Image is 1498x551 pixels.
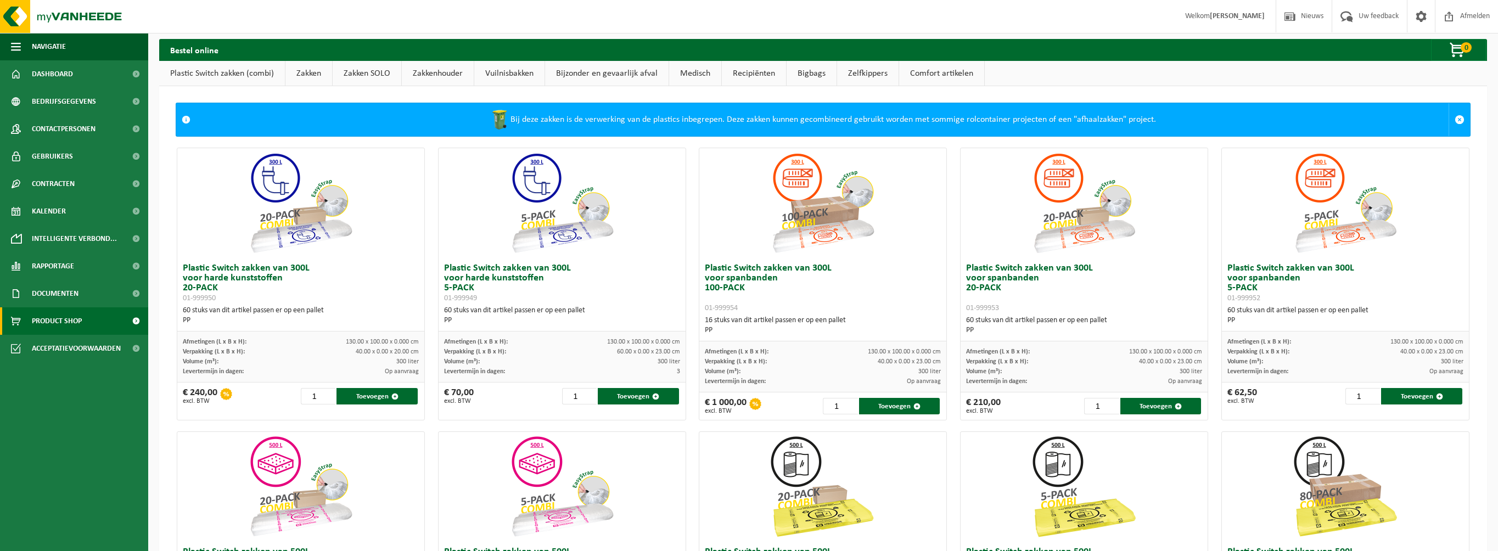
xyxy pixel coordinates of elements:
span: 300 liter [1441,358,1463,365]
div: 60 stuks van dit artikel passen er op een pallet [966,316,1202,335]
span: Volume (m³): [1227,358,1263,365]
span: Navigatie [32,33,66,60]
div: PP [966,325,1202,335]
span: 40.00 x 0.00 x 23.00 cm [878,358,941,365]
span: 130.00 x 100.00 x 0.000 cm [1390,339,1463,345]
span: 40.00 x 0.00 x 23.00 cm [1139,358,1202,365]
span: Verpakking (L x B x H): [705,358,767,365]
span: Levertermijn in dagen: [966,378,1027,385]
span: Verpakking (L x B x H): [444,348,506,355]
a: Plastic Switch zakken (combi) [159,61,285,86]
img: 01-999968 [1291,432,1400,542]
span: Afmetingen (L x B x H): [444,339,508,345]
span: Afmetingen (L x B x H): [183,339,246,345]
div: € 210,00 [966,398,1001,414]
a: Sluit melding [1449,103,1470,136]
span: Contactpersonen [32,115,96,143]
span: Levertermijn in dagen: [444,368,505,375]
button: Toevoegen [859,398,940,414]
span: Contracten [32,170,75,198]
input: 1 [1084,398,1119,414]
span: 130.00 x 100.00 x 0.000 cm [868,348,941,355]
a: Bijzonder en gevaarlijk afval [545,61,669,86]
input: 1 [823,398,857,414]
a: Zakken [285,61,332,86]
input: 1 [562,388,597,404]
div: € 240,00 [183,388,217,404]
span: 130.00 x 100.00 x 0.000 cm [346,339,419,345]
span: 130.00 x 100.00 x 0.000 cm [607,339,680,345]
span: excl. BTW [966,408,1001,414]
span: Afmetingen (L x B x H): [966,348,1030,355]
span: Intelligente verbond... [32,225,117,252]
div: Bij deze zakken is de verwerking van de plastics inbegrepen. Deze zakken kunnen gecombineerd gebr... [196,103,1449,136]
img: 01-999963 [1029,432,1139,542]
input: 1 [301,388,335,404]
span: excl. BTW [444,398,474,404]
span: 130.00 x 100.00 x 0.000 cm [1129,348,1202,355]
a: Zakkenhouder [402,61,474,86]
input: 1 [1345,388,1380,404]
span: Acceptatievoorwaarden [32,335,121,362]
a: Zakken SOLO [333,61,401,86]
a: Vuilnisbakken [474,61,545,86]
span: excl. BTW [183,398,217,404]
img: 01-999956 [246,432,356,542]
h3: Plastic Switch zakken van 300L voor harde kunststoffen 5-PACK [444,263,680,303]
span: Volume (m³): [444,358,480,365]
a: Zelfkippers [837,61,899,86]
div: 60 stuks van dit artikel passen er op een pallet [183,306,419,325]
span: Verpakking (L x B x H): [966,358,1028,365]
a: Medisch [669,61,721,86]
span: 0 [1461,42,1472,53]
button: Toevoegen [598,388,679,404]
img: 01-999952 [1291,148,1400,258]
span: Afmetingen (L x B x H): [705,348,768,355]
span: Documenten [32,280,78,307]
span: Bedrijfsgegevens [32,88,96,115]
img: 01-999955 [507,432,617,542]
img: 01-999954 [768,148,878,258]
div: € 1 000,00 [705,398,747,414]
div: € 70,00 [444,388,474,404]
span: 40.00 x 0.00 x 20.00 cm [356,348,419,355]
button: 0 [1431,39,1486,61]
span: Volume (m³): [966,368,1002,375]
h3: Plastic Switch zakken van 300L voor spanbanden 5-PACK [1227,263,1463,303]
span: 01-999950 [183,294,216,302]
span: 01-999954 [705,304,738,312]
span: Volume (m³): [183,358,218,365]
span: Op aanvraag [907,378,941,385]
img: 01-999950 [246,148,356,258]
img: 01-999964 [768,432,878,542]
span: 300 liter [1180,368,1202,375]
a: Bigbags [787,61,837,86]
div: 60 stuks van dit artikel passen er op een pallet [444,306,680,325]
span: 300 liter [658,358,680,365]
strong: [PERSON_NAME] [1210,12,1265,20]
span: Dashboard [32,60,73,88]
span: excl. BTW [1227,398,1257,404]
img: 01-999953 [1029,148,1139,258]
span: 3 [677,368,680,375]
span: Op aanvraag [385,368,419,375]
span: Kalender [32,198,66,225]
span: Op aanvraag [1168,378,1202,385]
div: PP [1227,316,1463,325]
h3: Plastic Switch zakken van 300L voor spanbanden 20-PACK [966,263,1202,313]
button: Toevoegen [1120,398,1202,414]
span: 40.00 x 0.00 x 23.00 cm [1400,348,1463,355]
h3: Plastic Switch zakken van 300L voor spanbanden 100-PACK [705,263,941,313]
button: Toevoegen [1381,388,1462,404]
span: Verpakking (L x B x H): [183,348,245,355]
div: 60 stuks van dit artikel passen er op een pallet [1227,306,1463,325]
div: 16 stuks van dit artikel passen er op een pallet [705,316,941,335]
span: 01-999953 [966,304,999,312]
span: Levertermijn in dagen: [183,368,244,375]
span: 300 liter [918,368,941,375]
span: 01-999952 [1227,294,1260,302]
a: Recipiënten [722,61,786,86]
span: 60.00 x 0.00 x 23.00 cm [617,348,680,355]
img: WB-0240-HPE-GN-50.png [489,109,510,131]
span: Volume (m³): [705,368,740,375]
